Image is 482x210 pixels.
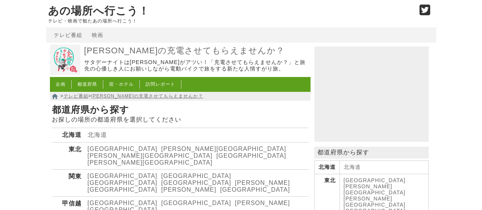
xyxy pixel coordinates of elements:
[50,70,80,76] a: 出川哲朗の充電させてもらえませんか？
[88,173,158,179] a: [GEOGRAPHIC_DATA]
[52,143,85,170] th: 東北
[344,183,406,196] a: [PERSON_NAME][GEOGRAPHIC_DATA]
[314,46,429,142] iframe: Advertisement
[161,186,216,193] a: [PERSON_NAME]
[88,159,213,166] a: [PERSON_NAME][GEOGRAPHIC_DATA]
[344,177,406,183] a: [GEOGRAPHIC_DATA]
[220,186,290,193] a: [GEOGRAPHIC_DATA]
[88,180,158,186] a: [GEOGRAPHIC_DATA]
[48,18,412,24] p: テレビ・映画で観たあの場所へ行こう！
[109,82,134,87] a: 宿・ホテル
[52,170,85,197] th: 関東
[88,180,290,193] a: [PERSON_NAME][GEOGRAPHIC_DATA]
[54,32,82,38] a: テレビ番組
[88,152,213,159] a: [PERSON_NAME][GEOGRAPHIC_DATA]
[56,82,66,87] a: 企画
[77,82,97,87] a: 都道府県
[52,128,85,143] th: 北海道
[146,82,175,87] a: 訪問レポート
[50,45,80,75] img: 出川哲朗の充電させてもらえませんか？
[161,180,231,186] a: [GEOGRAPHIC_DATA]
[64,93,88,99] a: テレビ番組
[314,161,339,174] th: 北海道
[91,93,203,99] a: [PERSON_NAME]の充電させてもらえませんか？
[161,173,231,179] a: [GEOGRAPHIC_DATA]
[52,116,309,124] p: お探しの場所の都道府県を選択してください
[84,59,309,72] p: サタデーナイトは[PERSON_NAME]がアツい！「充電させてもらえませんか？」と旅先の心優しき人にお願いしながら電動バイクで旅をする新たな人情すがり旅。
[314,147,429,159] p: 都道府県から探す
[344,164,361,170] a: 北海道
[161,200,231,206] a: [GEOGRAPHIC_DATA]
[161,146,286,152] a: [PERSON_NAME][GEOGRAPHIC_DATA]
[50,92,311,101] nav: > >
[88,131,107,138] a: 北海道
[344,196,406,208] a: [PERSON_NAME][GEOGRAPHIC_DATA]
[52,104,309,116] h1: 都道府県から探す
[48,5,149,17] a: あの場所へ行こう！
[88,146,158,152] a: [GEOGRAPHIC_DATA]
[216,152,287,159] a: [GEOGRAPHIC_DATA]
[84,45,309,56] a: [PERSON_NAME]の充電させてもらえませんか？
[88,200,158,206] a: [GEOGRAPHIC_DATA]
[420,9,431,16] a: Twitter (@go_thesights)
[92,32,103,38] a: 映画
